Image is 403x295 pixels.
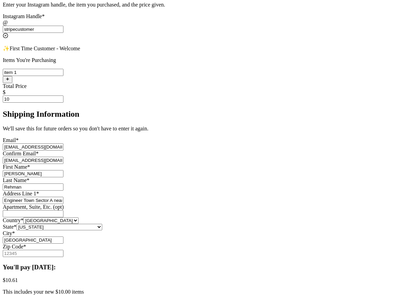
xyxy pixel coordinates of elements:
label: Apartment, Suite, Etc. (opt) [3,204,64,210]
label: State [3,224,16,230]
input: 12345 [3,250,63,257]
label: First Name [3,164,30,170]
label: Email [3,137,19,143]
label: Country [3,217,23,223]
h2: Shipping Information [3,110,400,119]
label: Instagram Handle [3,13,45,19]
h3: You'll pay [DATE]: [3,264,400,271]
label: Confirm Email [3,151,38,156]
label: Last Name [3,177,29,183]
p: Enter your Instagram handle, the item you purchased, and the price given. [3,2,400,8]
span: First Time Customer - Welcome [10,46,80,51]
input: First Name [3,170,63,177]
input: Email [3,143,63,151]
label: City [3,230,15,236]
label: Zip Code [3,244,26,249]
input: Confirm Email [3,157,63,164]
label: Address Line 1 [3,191,39,196]
p: This includes your new $10.00 items [3,289,400,295]
span: ✨ [3,46,10,51]
input: ex.funky hat [3,69,63,76]
input: Enter Mutually Agreed Payment [3,95,63,103]
div: $ [3,89,400,95]
p: We'll save this for future orders so you don't have to enter it again. [3,126,400,132]
input: Last Name [3,183,63,191]
p: $ 10.61 [3,277,400,283]
p: Items You're Purchasing [3,57,400,63]
div: @ [3,20,400,26]
label: Total Price [3,83,27,89]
